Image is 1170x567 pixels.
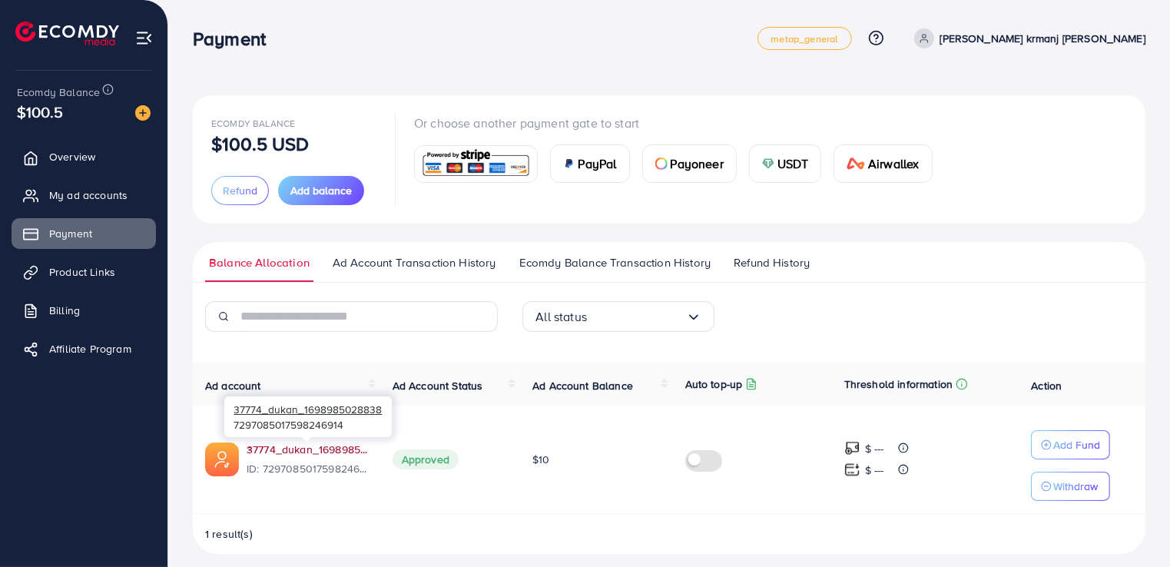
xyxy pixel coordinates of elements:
[844,462,860,478] img: top-up amount
[12,333,156,364] a: Affiliate Program
[414,114,945,132] p: Or choose another payment gate to start
[224,396,392,437] div: 7297085017598246914
[193,28,278,50] h3: Payment
[777,154,809,173] span: USDT
[12,218,156,249] a: Payment
[908,28,1145,48] a: [PERSON_NAME] krmanj [PERSON_NAME]
[865,439,884,458] p: $ ---
[844,440,860,456] img: top-up amount
[135,29,153,47] img: menu
[642,144,737,183] a: cardPayoneer
[247,442,368,457] a: 37774_dukan_1698985028838
[211,134,310,153] p: $100.5 USD
[49,264,115,280] span: Product Links
[563,157,575,170] img: card
[12,295,156,326] a: Billing
[762,157,774,170] img: card
[940,29,1145,48] p: [PERSON_NAME] krmanj [PERSON_NAME]
[290,183,352,198] span: Add balance
[655,157,668,170] img: card
[1053,477,1098,496] p: Withdraw
[749,144,822,183] a: cardUSDT
[49,303,80,318] span: Billing
[1031,378,1062,393] span: Action
[671,154,724,173] span: Payoneer
[12,141,156,172] a: Overview
[847,157,865,170] img: card
[587,305,686,329] input: Search for option
[844,375,953,393] p: Threshold information
[771,34,838,44] span: metap_general
[209,254,310,271] span: Balance Allocation
[223,183,257,198] span: Refund
[135,105,151,121] img: image
[12,180,156,211] a: My ad accounts
[1105,498,1158,555] iframe: Chat
[734,254,810,271] span: Refund History
[49,149,95,164] span: Overview
[414,145,538,183] a: card
[247,461,368,476] span: ID: 7297085017598246914
[17,101,63,123] span: $100.5
[1031,430,1110,459] button: Add Fund
[17,85,100,100] span: Ecomdy Balance
[834,144,932,183] a: cardAirwallex
[205,378,261,393] span: Ad account
[211,176,269,205] button: Refund
[419,148,532,181] img: card
[1031,472,1110,501] button: Withdraw
[211,117,295,130] span: Ecomdy Balance
[49,226,92,241] span: Payment
[868,154,919,173] span: Airwallex
[393,378,483,393] span: Ad Account Status
[49,187,128,203] span: My ad accounts
[205,443,239,476] img: ic-ads-acc.e4c84228.svg
[685,375,743,393] p: Auto top-up
[205,526,253,542] span: 1 result(s)
[532,378,633,393] span: Ad Account Balance
[578,154,617,173] span: PayPal
[1053,436,1100,454] p: Add Fund
[393,449,459,469] span: Approved
[865,461,884,479] p: $ ---
[535,305,587,329] span: All status
[519,254,711,271] span: Ecomdy Balance Transaction History
[278,176,364,205] button: Add balance
[12,257,156,287] a: Product Links
[550,144,630,183] a: cardPayPal
[234,402,382,416] span: 37774_dukan_1698985028838
[522,301,714,332] div: Search for option
[49,341,131,356] span: Affiliate Program
[333,254,496,271] span: Ad Account Transaction History
[532,452,549,467] span: $10
[757,27,851,50] a: metap_general
[15,22,119,45] img: logo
